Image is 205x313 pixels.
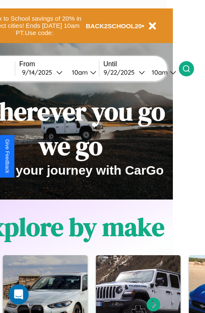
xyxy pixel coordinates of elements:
button: 9/14/2025 [19,68,65,77]
button: 10am [145,68,179,77]
div: 9 / 14 / 2025 [22,68,56,76]
button: 10am [65,68,99,77]
iframe: Intercom live chat [8,284,29,305]
div: Give Feedback [4,139,10,173]
label: From [19,60,99,68]
b: BACK2SCHOOL20 [86,22,142,30]
div: 10am [148,68,170,76]
label: Until [104,60,179,68]
div: 10am [68,68,90,76]
div: 9 / 22 / 2025 [104,68,139,76]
